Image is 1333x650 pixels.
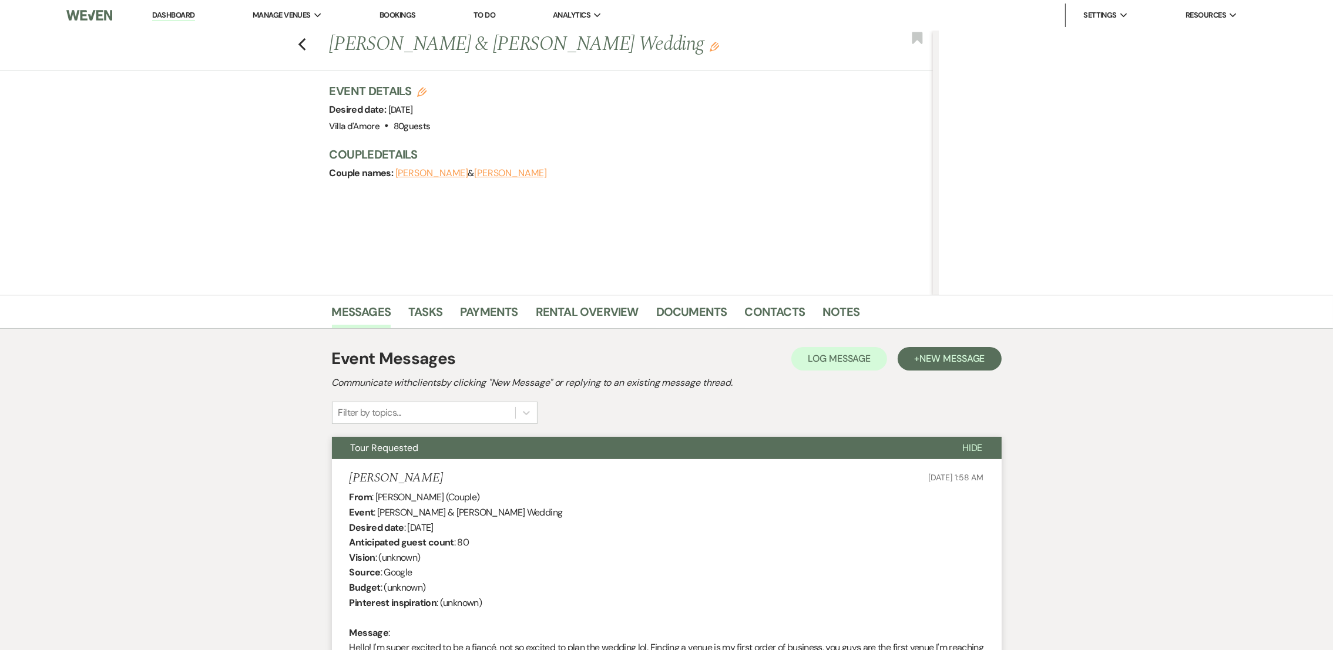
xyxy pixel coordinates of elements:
[958,223,1246,240] label: Assigned Users:
[474,10,495,20] a: To Do
[553,9,590,21] span: Analytics
[1186,9,1226,21] span: Resources
[710,41,719,52] button: Edit
[350,471,443,486] h5: [PERSON_NAME]
[394,120,431,132] span: 80 guests
[928,472,983,483] span: [DATE] 1:58 AM
[66,3,112,28] img: Weven Logo
[253,9,311,21] span: Manage Venues
[919,115,930,126] button: Close lead details
[330,83,431,99] h3: Event Details
[958,75,1246,92] label: Stage:
[460,302,518,328] a: Payments
[350,506,374,518] b: Event
[808,352,871,365] span: Log Message
[350,597,437,609] b: Pinterest inspiration
[395,167,547,179] span: &
[332,376,1002,390] h2: Communicate with clients by clicking "New Message" or replying to an existing message thread.
[745,302,805,328] a: Contacts
[350,536,454,548] b: Anticipated guest count
[919,352,985,365] span: New Message
[152,10,194,21] a: Dashboard
[395,169,468,178] button: [PERSON_NAME]
[350,581,381,594] b: Budget
[332,346,456,371] h1: Event Messages
[1047,241,1119,258] div: [PERSON_NAME]
[898,347,1001,371] button: +New Message
[958,174,1246,191] label: Event Type:
[949,48,1003,74] h3: Settings
[822,302,859,328] a: Notes
[330,167,395,179] span: Couple names:
[536,302,639,328] a: Rental Overview
[958,124,1246,142] label: Source:
[1268,49,1322,61] span: [DATE] 1:58 AM
[332,437,943,459] button: Tour Requested
[380,10,416,20] a: Bookings
[1211,49,1268,61] span: Date created:
[330,146,922,163] h3: Couple Details
[962,442,983,454] span: Hide
[791,347,887,371] button: Log Message
[330,31,808,59] h1: [PERSON_NAME] & [PERSON_NAME] Wedding
[332,302,391,328] a: Messages
[350,551,375,564] b: Vision
[1134,241,1207,258] div: [PERSON_NAME]
[350,566,381,578] b: Source
[388,104,413,116] span: [DATE]
[350,521,404,534] b: Desired date
[474,169,547,178] button: [PERSON_NAME]
[330,103,388,116] span: Desired date:
[943,437,1002,459] button: Hide
[408,302,442,328] a: Tasks
[350,491,372,503] b: From
[1083,9,1117,21] span: Settings
[959,241,1032,258] div: [PERSON_NAME]
[959,261,1032,278] div: [PERSON_NAME]
[351,442,419,454] span: Tour Requested
[338,406,401,420] div: Filter by topics...
[350,627,389,639] b: Message
[330,120,380,132] span: Villa d'Amore
[656,302,727,328] a: Documents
